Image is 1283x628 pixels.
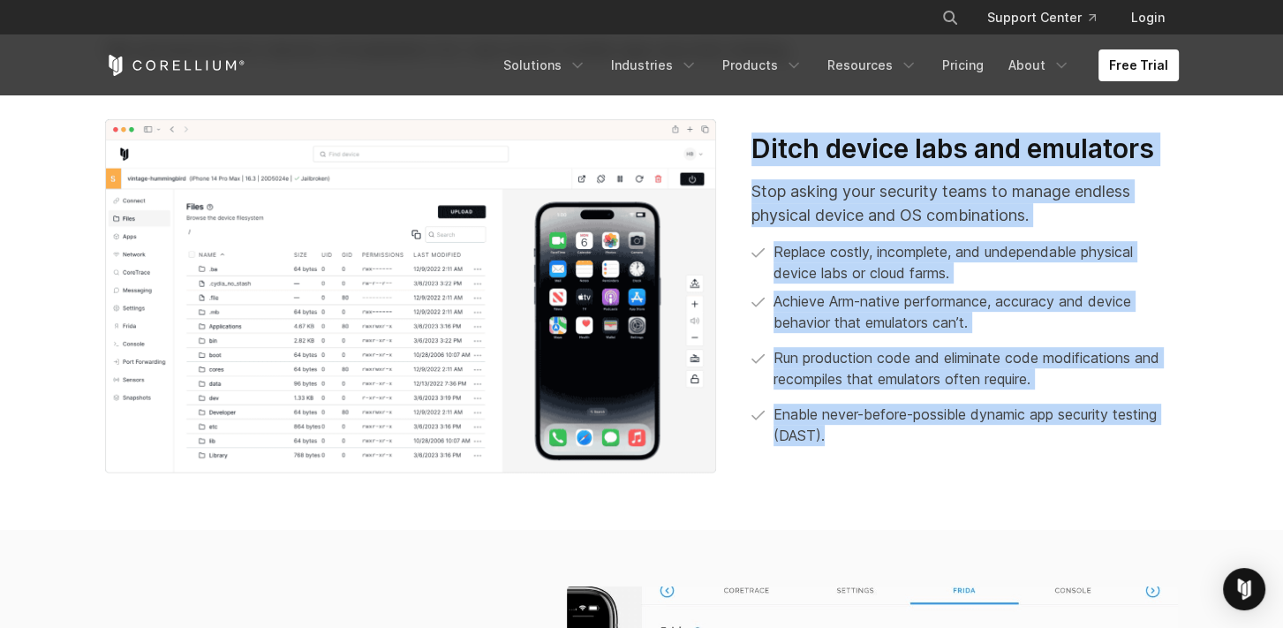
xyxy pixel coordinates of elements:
[600,49,708,81] a: Industries
[920,2,1179,34] div: Navigation Menu
[493,49,1179,81] div: Navigation Menu
[493,49,597,81] a: Solutions
[1117,2,1179,34] a: Login
[105,119,717,474] img: Dynamic app security testing (DSAT); iOS pentest
[1098,49,1179,81] a: Free Trial
[1223,568,1265,610] div: Open Intercom Messenger
[774,291,1178,333] p: Achieve Arm-native performance, accuracy and device behavior that emulators can’t.
[973,2,1110,34] a: Support Center
[774,404,1178,446] p: Enable never-before-possible dynamic app security testing (DAST).
[751,132,1178,166] h3: Ditch device labs and emulators
[998,49,1081,81] a: About
[751,179,1178,227] p: Stop asking your security teams to manage endless physical device and OS combinations.
[934,2,966,34] button: Search
[774,241,1178,284] p: Replace costly, incomplete, and undependable physical device labs or cloud farms.
[712,49,813,81] a: Products
[932,49,994,81] a: Pricing
[774,347,1178,390] p: Run production code and eliminate code modifications and recompiles that emulators often require.
[105,55,245,76] a: Corellium Home
[817,49,928,81] a: Resources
